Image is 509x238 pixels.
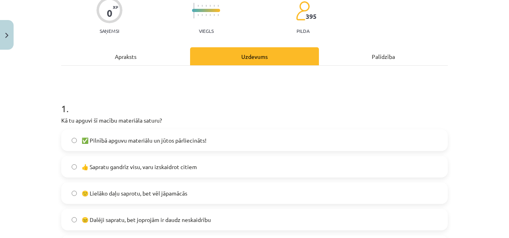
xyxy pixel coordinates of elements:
input: ✅ Pilnībā apguvu materiālu un jūtos pārliecināts! [72,138,77,143]
span: XP [113,5,118,9]
div: 0 [107,8,112,19]
div: Uzdevums [190,47,319,65]
img: students-c634bb4e5e11cddfef0936a35e636f08e4e9abd3cc4e673bd6f9a4125e45ecb1.svg [296,1,310,21]
span: 395 [306,13,317,20]
div: Apraksts [61,47,190,65]
span: Kā tu apguvi šī macību materiāla saturu? [61,117,162,124]
input: 👍 Sapratu gandrīz visu, varu izskaidrot citiem [72,164,77,169]
span: 👍 Sapratu gandrīz visu, varu izskaidrot citiem [82,163,197,171]
img: icon-close-lesson-0947bae3869378f0d4975bcd49f059093ad1ed9edebbc8119c70593378902aed.svg [5,33,8,38]
h1: 1 . [61,89,448,114]
span: 🙂 Lielāko daļu saprotu, bet vēl jāpamācās [82,189,187,198]
span: ✅ Pilnībā apguvu materiālu un jūtos pārliecināts! [82,136,206,145]
p: Viegls [199,28,214,34]
p: Saņemsi [96,28,122,34]
p: pilda [297,28,309,34]
input: 🙂 Lielāko daļu saprotu, bet vēl jāpamācās [72,191,77,196]
div: Palīdzība [319,47,448,65]
span: 😐 Dalēji sapratu, bet joprojām ir daudz neskaidrību [82,216,211,224]
input: 😐 Dalēji sapratu, bet joprojām ir daudz neskaidrību [72,217,77,222]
